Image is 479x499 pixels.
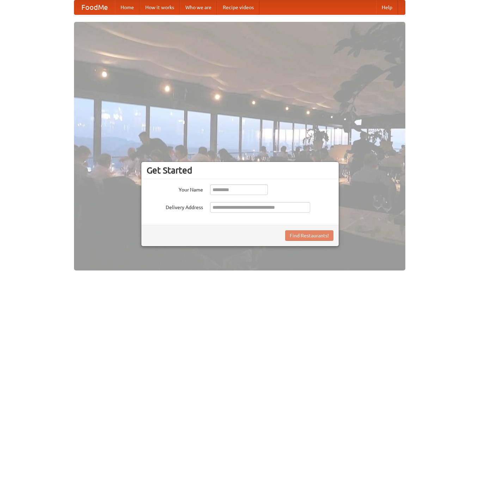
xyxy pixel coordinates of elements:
[147,184,203,193] label: Your Name
[180,0,217,14] a: Who we are
[115,0,140,14] a: Home
[74,0,115,14] a: FoodMe
[376,0,398,14] a: Help
[140,0,180,14] a: How it works
[285,230,333,241] button: Find Restaurants!
[217,0,259,14] a: Recipe videos
[147,165,333,176] h3: Get Started
[147,202,203,211] label: Delivery Address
